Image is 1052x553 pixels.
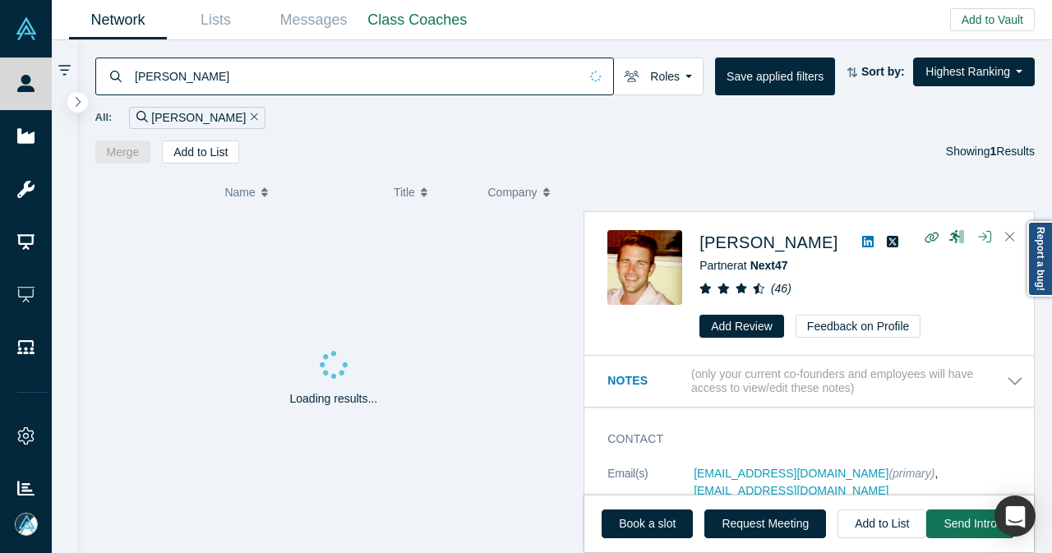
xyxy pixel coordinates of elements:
[694,484,888,497] a: [EMAIL_ADDRESS][DOMAIN_NAME]
[913,58,1035,86] button: Highest Ranking
[15,513,38,536] img: Mia Scott's Account
[771,282,791,295] i: ( 46 )
[69,1,167,39] a: Network
[607,230,682,305] img: Micah Smurthwaite's Profile Image
[162,141,239,164] button: Add to List
[607,372,688,389] h3: Notes
[607,367,1023,395] button: Notes (only your current co-founders and employees will have access to view/edit these notes)
[394,175,471,210] button: Title
[998,224,1022,251] button: Close
[950,8,1035,31] button: Add to Vault
[613,58,704,95] button: Roles
[602,509,693,538] a: Book a slot
[133,57,579,95] input: Search by name, title, company, summary, expertise, investment criteria or topics of focus
[699,315,784,338] button: Add Review
[990,145,997,158] strong: 1
[362,1,473,39] a: Class Coaches
[95,109,113,126] span: All:
[694,467,888,480] a: [EMAIL_ADDRESS][DOMAIN_NAME]
[837,509,926,538] button: Add to List
[715,58,835,95] button: Save applied filters
[290,390,378,408] p: Loading results...
[265,1,362,39] a: Messages
[246,108,258,127] button: Remove Filter
[607,431,1000,448] h3: Contact
[946,141,1035,164] div: Showing
[488,175,538,210] span: Company
[888,467,934,480] span: (primary)
[129,107,265,129] div: [PERSON_NAME]
[15,17,38,40] img: Alchemist Vault Logo
[926,509,1014,538] button: Send Intro
[861,65,905,78] strong: Sort by:
[394,175,415,210] span: Title
[95,141,151,164] button: Merge
[699,259,787,272] span: Partner at
[704,509,826,538] button: Request Meeting
[750,259,788,272] a: Next47
[990,145,1035,158] span: Results
[694,465,1023,500] dd: ,
[488,175,565,210] button: Company
[691,367,1007,395] p: (only your current co-founders and employees will have access to view/edit these notes)
[1027,221,1052,297] a: Report a bug!
[699,233,837,251] a: [PERSON_NAME]
[796,315,921,338] button: Feedback on Profile
[224,175,376,210] button: Name
[607,465,694,517] dt: Email(s)
[224,175,255,210] span: Name
[167,1,265,39] a: Lists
